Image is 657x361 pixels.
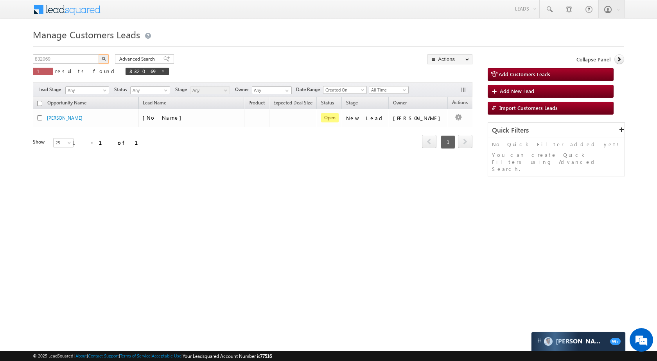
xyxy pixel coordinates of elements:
input: Check all records [37,101,42,106]
a: Contact Support [88,353,119,358]
div: New Lead [346,115,385,122]
button: Actions [427,54,472,64]
a: Opportunity Name [43,99,90,109]
span: © 2025 LeadSquared | | | | | [33,352,272,360]
div: carter-dragCarter[PERSON_NAME]99+ [531,332,626,351]
span: Date Range [296,86,323,93]
p: You can create Quick Filters using Advanced Search. [492,151,621,172]
span: Created On [323,86,364,93]
span: [No Name] [143,114,185,121]
a: [PERSON_NAME] [47,115,83,121]
span: Any [66,87,106,94]
span: 1 [37,68,49,74]
p: No Quick Filter added yet! [492,141,621,148]
a: Show All Items [281,87,291,95]
span: Add Customers Leads [499,71,550,77]
a: Status [317,99,338,109]
a: Acceptable Use [152,353,181,358]
span: Lead Name [139,99,170,109]
span: 25 [54,139,74,146]
input: Type to Search [252,86,292,94]
span: Lead Stage [38,86,64,93]
span: 1 [441,135,455,149]
span: Owner [393,100,407,106]
a: Terms of Service [120,353,151,358]
a: Created On [323,86,367,94]
div: [PERSON_NAME] [393,115,444,122]
span: Advanced Search [119,56,157,63]
span: Collapse Panel [576,56,610,63]
span: Stage [346,100,358,106]
img: Carter [544,337,553,346]
a: Expected Deal Size [269,99,316,109]
span: Owner [235,86,252,93]
a: Any [65,86,109,94]
span: Your Leadsquared Account Number is [183,353,272,359]
span: Product [248,100,265,106]
span: Any [190,87,228,94]
img: carter-drag [536,338,542,344]
div: Show [33,138,47,145]
span: All Time [369,86,406,93]
span: Open [321,113,339,122]
span: Actions [448,98,472,108]
a: About [75,353,87,358]
span: prev [422,135,436,148]
span: Manage Customers Leads [33,28,140,41]
a: next [458,136,472,148]
span: 832069 [129,68,157,74]
a: 25 [53,138,74,147]
span: Import Customers Leads [499,104,558,111]
span: Status [114,86,130,93]
a: All Time [369,86,409,94]
span: next [458,135,472,148]
div: 1 - 1 of 1 [72,138,147,147]
span: 77516 [260,353,272,359]
a: Any [190,86,230,94]
a: Stage [342,99,362,109]
span: Stage [175,86,190,93]
span: Any [131,87,168,94]
a: prev [422,136,436,148]
span: Opportunity Name [47,100,86,106]
span: 99+ [610,338,621,345]
div: Quick Filters [488,123,625,138]
span: Expected Deal Size [273,100,312,106]
span: results found [55,68,117,74]
img: Search [102,57,106,61]
a: Any [130,86,170,94]
span: Add New Lead [500,88,534,94]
